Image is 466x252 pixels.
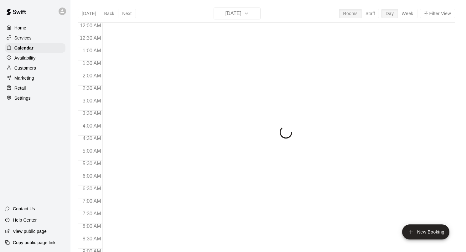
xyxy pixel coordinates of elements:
[81,136,103,141] span: 4:30 AM
[81,173,103,179] span: 6:00 AM
[5,23,65,33] a: Home
[402,224,449,239] button: add
[81,236,103,241] span: 8:30 AM
[81,111,103,116] span: 3:30 AM
[14,75,34,81] p: Marketing
[81,223,103,229] span: 8:00 AM
[81,148,103,154] span: 5:00 AM
[81,211,103,216] span: 7:30 AM
[14,95,31,101] p: Settings
[5,53,65,63] a: Availability
[5,43,65,53] a: Calendar
[78,23,103,28] span: 12:00 AM
[5,83,65,93] a: Retail
[13,239,55,246] p: Copy public page link
[5,73,65,83] a: Marketing
[13,217,37,223] p: Help Center
[14,45,34,51] p: Calendar
[81,60,103,66] span: 1:30 AM
[81,198,103,204] span: 7:00 AM
[14,55,36,61] p: Availability
[81,86,103,91] span: 2:30 AM
[14,65,36,71] p: Customers
[81,48,103,53] span: 1:00 AM
[5,63,65,73] a: Customers
[5,33,65,43] a: Services
[14,85,26,91] p: Retail
[81,161,103,166] span: 5:30 AM
[81,73,103,78] span: 2:00 AM
[81,123,103,129] span: 4:00 AM
[13,228,47,234] p: View public page
[13,206,35,212] p: Contact Us
[78,35,103,41] span: 12:30 AM
[14,35,32,41] p: Services
[81,98,103,103] span: 3:00 AM
[5,93,65,103] a: Settings
[81,186,103,191] span: 6:30 AM
[14,25,26,31] p: Home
